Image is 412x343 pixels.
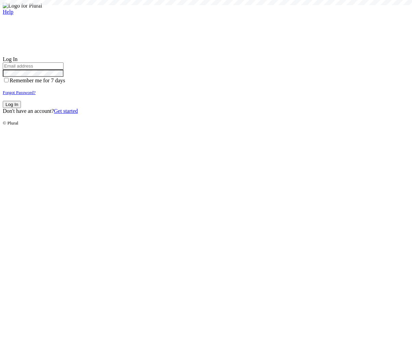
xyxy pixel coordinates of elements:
span: Remember me for 7 days [10,78,65,83]
button: Log In [3,101,21,108]
a: Get started [54,108,78,114]
div: Don't have an account? [3,108,409,114]
small: Forgot Password? [3,90,36,95]
input: Remember me for 7 days [4,78,9,82]
small: © Plural [3,120,18,126]
a: Help [3,9,13,15]
a: Forgot Password? [3,89,36,95]
input: Email address [3,62,64,70]
img: Logo for Plural [3,3,42,9]
div: Log In [3,56,409,62]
